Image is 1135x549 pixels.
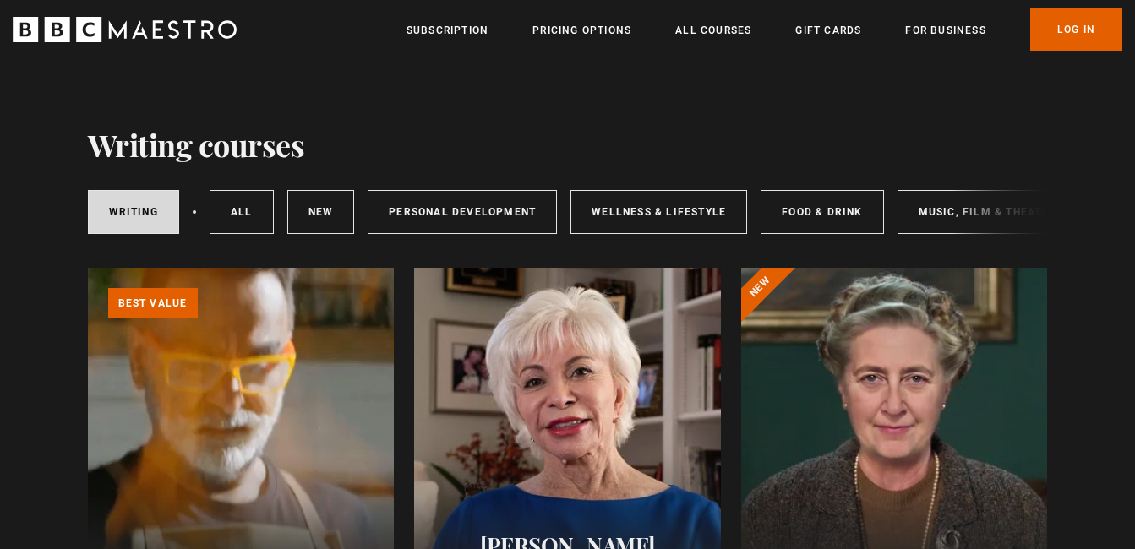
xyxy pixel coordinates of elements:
[1030,8,1122,51] a: Log In
[368,190,557,234] a: Personal Development
[88,127,305,162] h1: Writing courses
[905,22,985,39] a: For business
[898,190,1078,234] a: Music, Film & Theatre
[407,8,1122,51] nav: Primary
[287,190,355,234] a: New
[795,22,861,39] a: Gift Cards
[675,22,751,39] a: All Courses
[407,22,488,39] a: Subscription
[88,190,179,234] a: Writing
[570,190,747,234] a: Wellness & Lifestyle
[108,288,198,318] p: Best value
[761,190,883,234] a: Food & Drink
[13,17,237,42] svg: BBC Maestro
[210,190,274,234] a: All
[532,22,631,39] a: Pricing Options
